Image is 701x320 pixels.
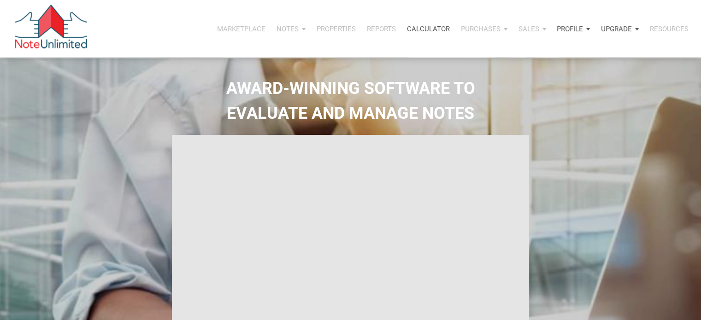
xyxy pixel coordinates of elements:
[601,25,632,33] p: Upgrade
[401,15,455,43] a: Calculator
[650,25,689,33] p: Resources
[367,25,396,33] p: Reports
[217,25,265,33] p: Marketplace
[7,76,694,126] h2: AWARD-WINNING SOFTWARE TO EVALUATE AND MANAGE NOTES
[595,15,644,43] button: Upgrade
[317,25,356,33] p: Properties
[311,15,361,43] button: Properties
[212,15,271,43] button: Marketplace
[557,25,583,33] p: Profile
[644,15,694,43] button: Resources
[361,15,401,43] button: Reports
[407,25,450,33] p: Calculator
[551,15,595,43] button: Profile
